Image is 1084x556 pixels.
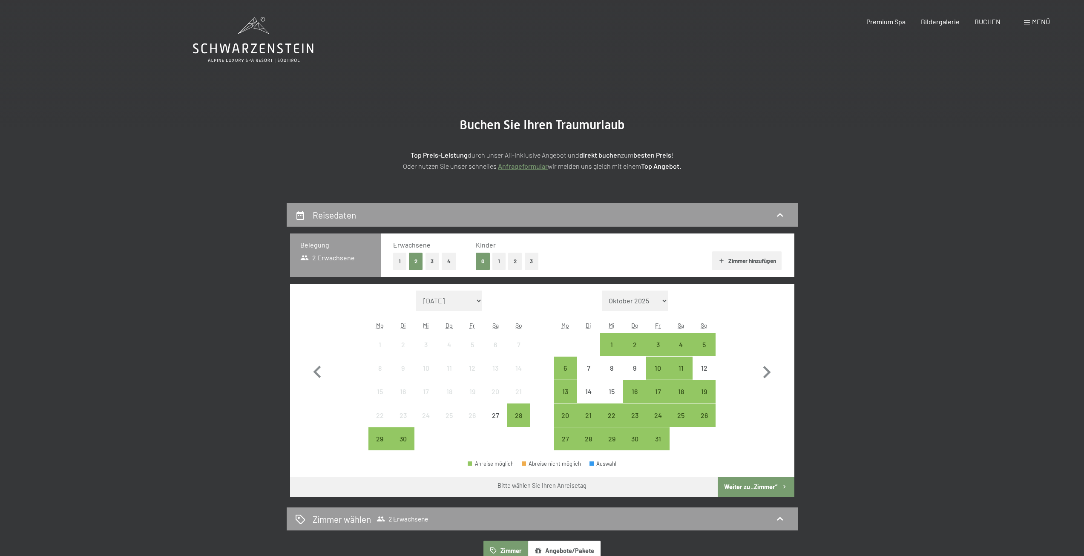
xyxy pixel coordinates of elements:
div: Anreise möglich [600,403,623,426]
div: Anreise nicht möglich [507,333,530,356]
div: Anreise möglich [554,403,577,426]
button: Zimmer hinzufügen [712,251,782,270]
div: 25 [670,412,692,433]
div: 28 [508,412,529,433]
div: Fri Oct 03 2025 [646,333,669,356]
div: Anreise nicht möglich [391,357,414,380]
div: Sun Sep 07 2025 [507,333,530,356]
button: 4 [442,253,456,270]
div: Mon Oct 13 2025 [554,380,577,403]
div: 14 [508,365,529,386]
button: Vorheriger Monat [305,291,330,451]
div: 20 [485,388,506,409]
h2: Reisedaten [313,210,356,220]
div: Anreise nicht möglich [414,357,437,380]
div: 6 [485,341,506,363]
div: Sun Sep 14 2025 [507,357,530,380]
div: Mon Sep 15 2025 [368,380,391,403]
div: 16 [392,388,414,409]
abbr: Freitag [469,322,475,329]
div: 2 [392,341,414,363]
div: 17 [647,388,668,409]
div: 23 [392,412,414,433]
div: 4 [439,341,460,363]
div: Anreise möglich [646,380,669,403]
div: Anreise nicht möglich [438,380,461,403]
div: 22 [601,412,622,433]
div: Anreise möglich [600,333,623,356]
div: Anreise nicht möglich [391,333,414,356]
div: Fri Sep 26 2025 [461,403,484,426]
div: Auswahl [589,461,617,467]
div: 26 [462,412,483,433]
button: 1 [492,253,506,270]
div: 4 [670,341,692,363]
div: Tue Oct 07 2025 [577,357,600,380]
div: Anreise nicht möglich [414,403,437,426]
div: 27 [485,412,506,433]
div: Anreise möglich [577,403,600,426]
div: 2 [624,341,645,363]
div: 17 [415,388,437,409]
div: Anreise nicht möglich [438,357,461,380]
div: Anreise nicht möglich [484,380,507,403]
div: 31 [647,435,668,457]
div: 28 [578,435,599,457]
div: Thu Oct 09 2025 [623,357,646,380]
div: Anreise möglich [391,427,414,450]
div: Fri Sep 19 2025 [461,380,484,403]
h3: Belegung [300,240,371,250]
div: Fri Oct 31 2025 [646,427,669,450]
div: Anreise möglich [693,333,716,356]
div: Fri Oct 10 2025 [646,357,669,380]
div: Wed Sep 10 2025 [414,357,437,380]
div: Anreise nicht möglich [577,380,600,403]
div: 29 [369,435,391,457]
div: 13 [555,388,576,409]
div: Tue Sep 16 2025 [391,380,414,403]
div: 30 [624,435,645,457]
div: 8 [369,365,391,386]
div: Sun Oct 19 2025 [693,380,716,403]
div: Anreise nicht möglich [484,403,507,426]
div: Anreise möglich [646,427,669,450]
div: Fri Sep 05 2025 [461,333,484,356]
div: Sat Oct 04 2025 [670,333,693,356]
div: Sat Oct 25 2025 [670,403,693,426]
button: 3 [525,253,539,270]
div: Anreise nicht möglich [623,357,646,380]
div: Anreise möglich [554,427,577,450]
div: Sat Oct 11 2025 [670,357,693,380]
div: Anreise möglich [623,333,646,356]
div: 12 [693,365,715,386]
strong: Top Angebot. [641,162,681,170]
div: Fri Sep 12 2025 [461,357,484,380]
div: 13 [485,365,506,386]
div: 10 [415,365,437,386]
span: Bildergalerie [921,17,960,26]
div: Thu Sep 25 2025 [438,403,461,426]
div: 15 [601,388,622,409]
div: Tue Oct 21 2025 [577,403,600,426]
div: 19 [693,388,715,409]
div: Anreise möglich [577,427,600,450]
div: Anreise möglich [554,380,577,403]
abbr: Sonntag [515,322,522,329]
abbr: Donnerstag [631,322,638,329]
div: Thu Oct 23 2025 [623,403,646,426]
div: Anreise nicht möglich [391,403,414,426]
div: 24 [415,412,437,433]
div: Anreise möglich [670,357,693,380]
div: Abreise nicht möglich [522,461,581,467]
div: Thu Sep 18 2025 [438,380,461,403]
div: Bitte wählen Sie Ihren Anreisetag [497,481,587,490]
div: Sat Sep 20 2025 [484,380,507,403]
div: 9 [392,365,414,386]
div: Anreise nicht möglich [507,380,530,403]
button: 1 [393,253,406,270]
div: 19 [462,388,483,409]
div: Tue Sep 02 2025 [391,333,414,356]
div: Mon Oct 20 2025 [554,403,577,426]
button: 2 [508,253,522,270]
span: Kinder [476,241,496,249]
